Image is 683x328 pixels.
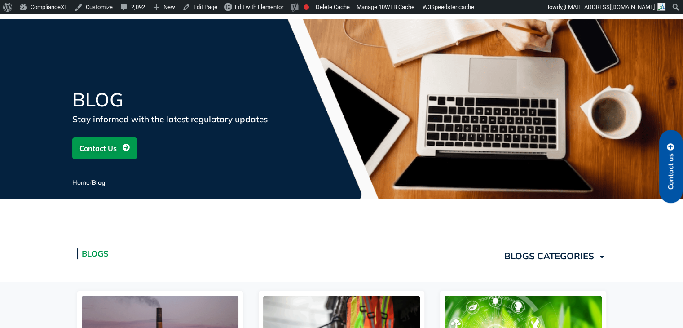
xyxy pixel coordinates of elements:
[92,178,106,186] span: Blog
[72,178,106,186] span: /
[667,153,675,190] span: Contact us
[235,4,283,10] span: Edit with Elementor
[72,113,288,125] div: Stay informed with the latest regulatory updates
[659,130,683,203] a: Contact us
[498,244,611,268] a: BLOGS CATEGORIES
[304,4,309,10] div: Focus keyphrase not set
[72,90,288,109] h1: Blog
[564,4,655,10] span: [EMAIL_ADDRESS][DOMAIN_NAME]
[72,178,90,186] a: Home
[72,137,137,159] a: Contact Us
[79,140,117,157] span: Contact Us
[82,248,337,259] h2: Blogs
